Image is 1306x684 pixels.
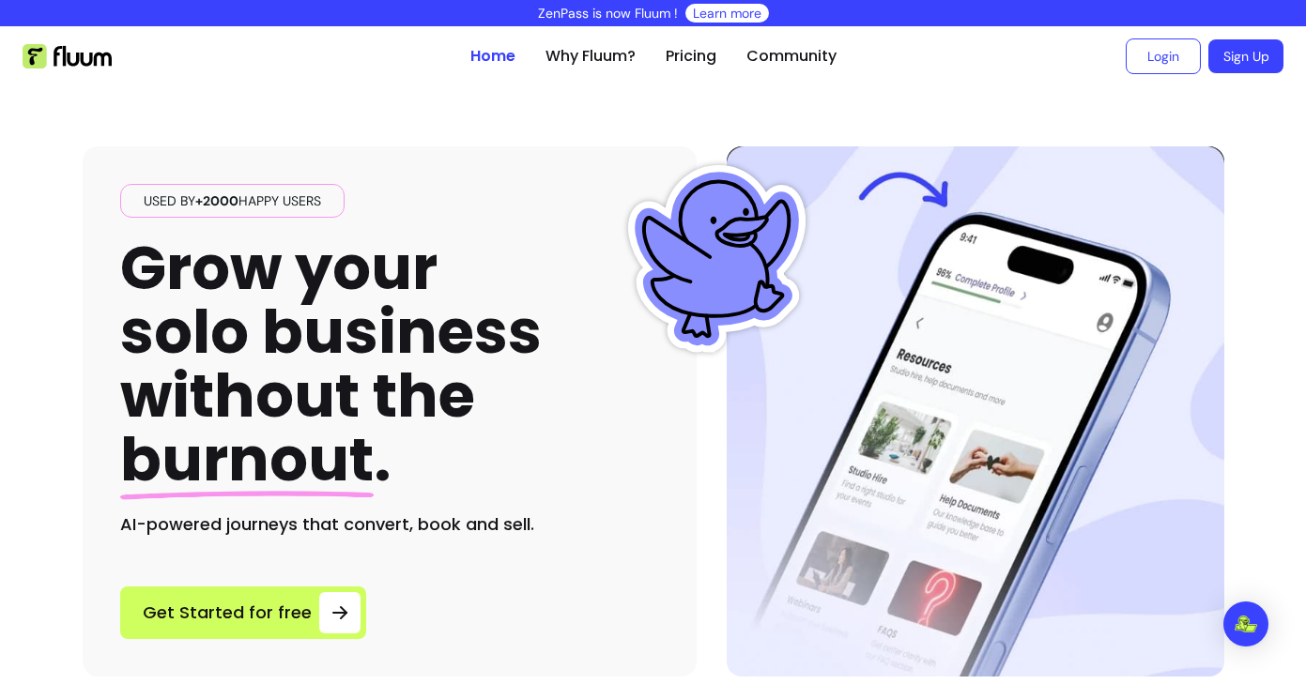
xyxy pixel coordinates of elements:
a: Community [746,45,837,68]
span: burnout [120,418,374,501]
h2: AI-powered journeys that convert, book and sell. [120,511,659,538]
a: Why Fluum? [545,45,636,68]
a: Get Started for free [120,586,366,639]
a: Pricing [666,45,716,68]
a: Home [470,45,515,68]
p: ZenPass is now Fluum ! [538,4,678,23]
span: Get Started for free [143,600,312,626]
a: Learn more [693,4,761,23]
h1: Grow your solo business without the . [120,236,542,493]
span: +2000 [195,192,238,209]
img: Hero [727,146,1224,676]
a: Login [1126,38,1201,74]
div: Open Intercom Messenger [1223,601,1268,646]
img: Fluum Logo [23,44,112,68]
span: Used by happy users [136,191,329,210]
a: Sign Up [1208,39,1283,73]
